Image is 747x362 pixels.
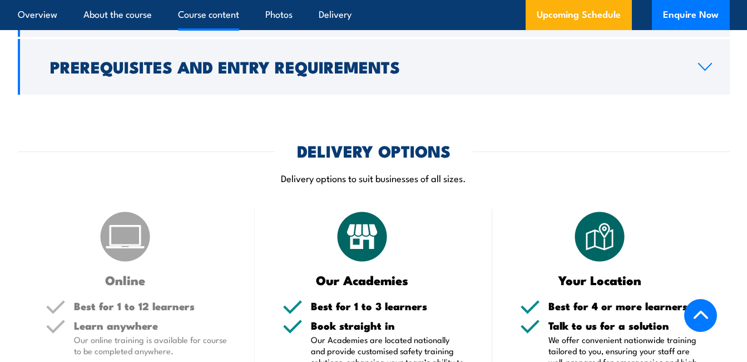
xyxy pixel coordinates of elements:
p: Our online training is available for course to be completed anywhere. [74,334,227,356]
h5: Best for 1 to 12 learners [74,301,227,311]
h3: Our Academies [283,273,442,286]
h5: Book straight in [311,320,464,331]
h3: Your Location [520,273,680,286]
h3: Online [46,273,205,286]
h5: Best for 1 to 3 learners [311,301,464,311]
h5: Learn anywhere [74,320,227,331]
h5: Talk to us for a solution [548,320,702,331]
a: Prerequisites and Entry Requirements [18,39,730,95]
p: Delivery options to suit businesses of all sizes. [18,172,730,184]
h2: DELIVERY OPTIONS [297,143,451,158]
h2: Prerequisites and Entry Requirements [50,59,680,74]
h5: Best for 4 or more learners [548,301,702,311]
